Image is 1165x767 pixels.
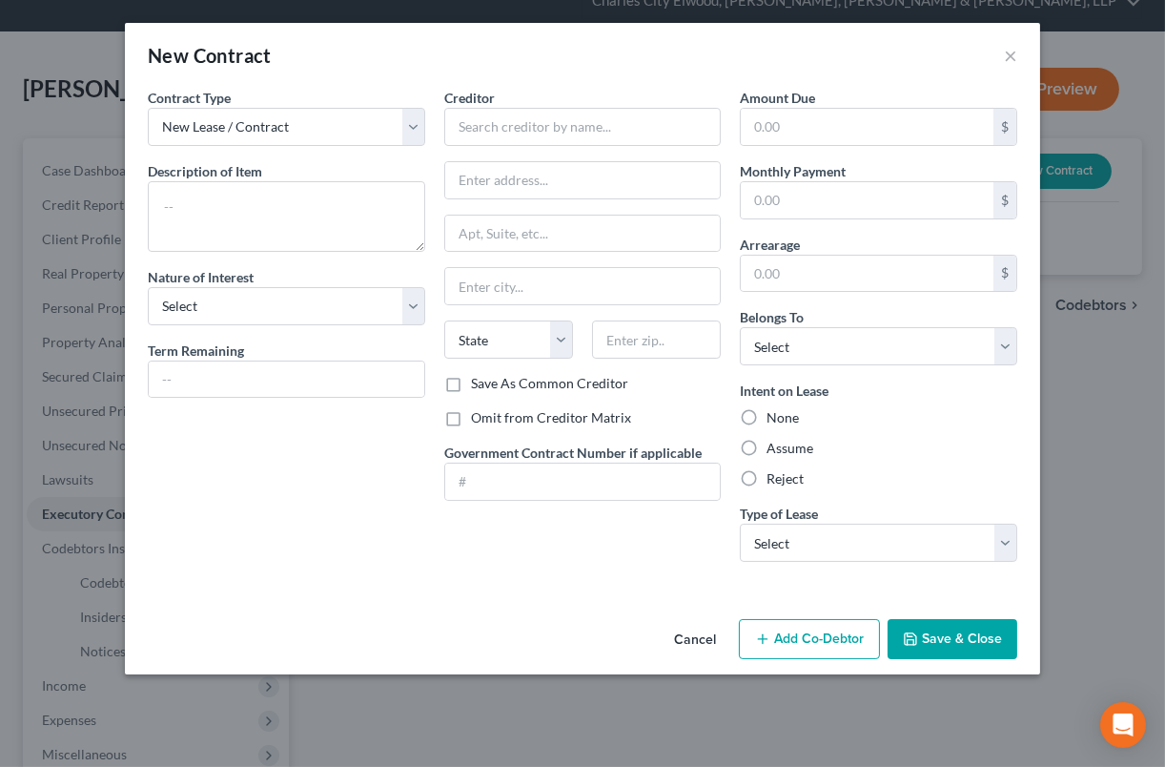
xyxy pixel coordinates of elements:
[148,163,262,179] span: Description of Item
[592,321,721,359] input: Enter zip..
[1100,702,1146,748] div: Open Intercom Messenger
[993,109,1016,145] div: $
[471,408,631,427] label: Omit from Creditor Matrix
[740,161,846,181] label: Monthly Payment
[766,469,804,488] label: Reject
[740,309,804,325] span: Belongs To
[444,108,722,146] input: Search creditor by name...
[1004,44,1017,67] button: ×
[445,216,721,252] input: Apt, Suite, etc...
[739,619,880,659] button: Add Co-Debtor
[149,362,424,398] input: --
[148,88,231,108] label: Contract Type
[741,256,993,292] input: 0.00
[148,267,254,287] label: Nature of Interest
[740,235,800,255] label: Arrearage
[444,90,495,106] span: Creditor
[993,182,1016,218] div: $
[993,256,1016,292] div: $
[741,182,993,218] input: 0.00
[148,42,272,69] div: New Contract
[740,88,815,108] label: Amount Due
[444,443,702,463] label: Government Contract Number if applicable
[471,374,628,393] label: Save As Common Creditor
[741,109,993,145] input: 0.00
[148,341,244,361] label: Term Remaining
[445,464,721,500] input: #
[659,621,731,659] button: Cancel
[888,619,1017,659] button: Save & Close
[445,268,721,304] input: Enter city...
[445,162,721,198] input: Enter address...
[740,506,818,522] span: Type of Lease
[766,408,799,427] label: None
[740,381,828,401] label: Intent on Lease
[766,439,813,458] label: Assume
